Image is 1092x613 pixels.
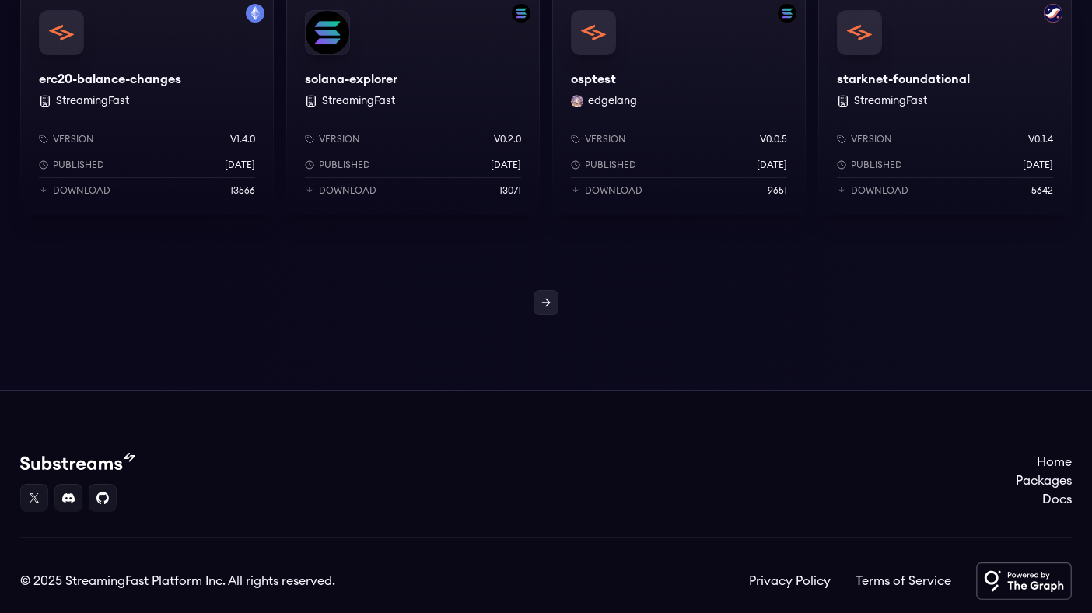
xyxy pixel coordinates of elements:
p: Download [585,184,642,197]
p: v0.0.5 [760,133,787,145]
a: Privacy Policy [749,572,831,590]
p: Published [53,159,104,171]
p: 9651 [768,184,787,197]
button: StreamingFast [322,93,395,109]
p: 13071 [499,184,521,197]
p: Published [585,159,636,171]
a: Packages [1016,471,1072,490]
img: Filter by mainnet network [246,4,264,23]
p: Download [319,184,376,197]
p: [DATE] [491,159,521,171]
a: Home [1016,453,1072,471]
img: Filter by starknet network [1044,4,1062,23]
a: Terms of Service [856,572,951,590]
p: [DATE] [225,159,255,171]
p: Version [585,133,626,145]
p: 5642 [1031,184,1053,197]
img: Substream's logo [20,453,135,471]
p: Download [53,184,110,197]
button: StreamingFast [854,93,927,109]
p: [DATE] [1023,159,1053,171]
p: Download [851,184,908,197]
p: 13566 [230,184,255,197]
div: © 2025 StreamingFast Platform Inc. All rights reserved. [20,572,335,590]
p: Version [851,133,892,145]
p: v0.2.0 [494,133,521,145]
button: edgelang [588,93,637,109]
p: Version [53,133,94,145]
img: Filter by solana network [778,4,796,23]
a: Docs [1016,490,1072,509]
p: v0.1.4 [1028,133,1053,145]
p: v1.4.0 [230,133,255,145]
button: StreamingFast [56,93,129,109]
img: Filter by solana network [512,4,530,23]
p: [DATE] [757,159,787,171]
p: Published [319,159,370,171]
p: Published [851,159,902,171]
img: Powered by The Graph [976,562,1072,600]
p: Version [319,133,360,145]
